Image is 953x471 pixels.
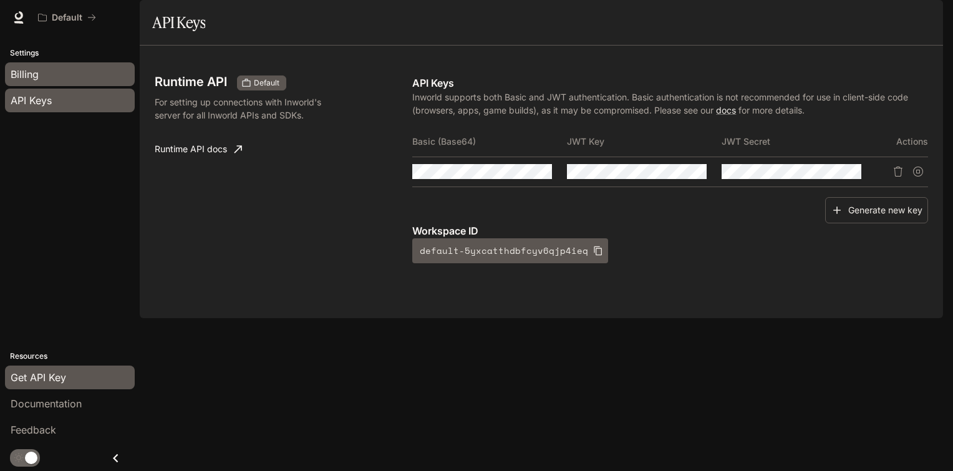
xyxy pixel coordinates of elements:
p: API Keys [412,75,928,90]
th: JWT Key [567,127,722,157]
div: These keys will apply to your current workspace only [237,75,286,90]
th: Basic (Base64) [412,127,567,157]
button: Suspend API key [908,162,928,182]
a: docs [716,105,736,115]
button: default-5yxcatthdbfcyv6qjp4ieq [412,238,608,263]
span: Default [249,77,284,89]
p: Workspace ID [412,223,928,238]
th: Actions [876,127,928,157]
button: Generate new key [825,197,928,224]
h3: Runtime API [155,75,227,88]
a: Runtime API docs [150,137,247,162]
h1: API Keys [152,10,205,35]
p: Inworld supports both Basic and JWT authentication. Basic authentication is not recommended for u... [412,90,928,117]
button: All workspaces [32,5,102,30]
th: JWT Secret [722,127,876,157]
p: Default [52,12,82,23]
button: Delete API key [888,162,908,182]
p: For setting up connections with Inworld's server for all Inworld APIs and SDKs. [155,95,341,122]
